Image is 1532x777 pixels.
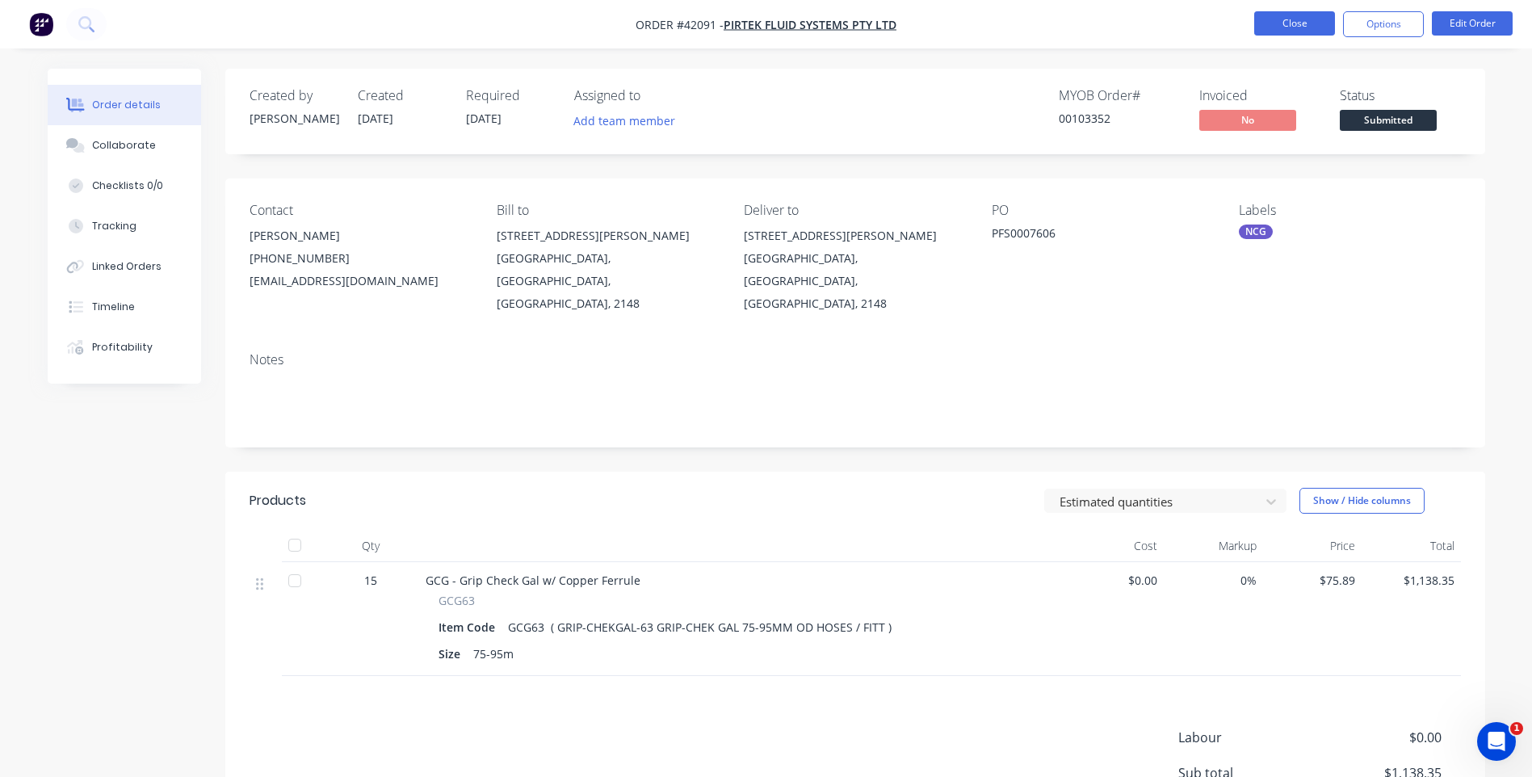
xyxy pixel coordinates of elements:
button: Collaborate [48,125,201,166]
div: 75-95m [467,642,520,666]
span: GCG - Grip Check Gal w/ Copper Ferrule [426,573,640,588]
div: [PERSON_NAME][PHONE_NUMBER][EMAIL_ADDRESS][DOMAIN_NAME] [250,225,471,292]
span: 0% [1170,572,1257,589]
button: Edit Order [1432,11,1513,36]
div: Timeline [92,300,135,314]
button: Timeline [48,287,201,327]
span: $0.00 [1072,572,1158,589]
div: [PERSON_NAME] [250,110,338,127]
span: $0.00 [1321,728,1441,747]
button: Add team member [574,110,684,132]
button: Tracking [48,206,201,246]
div: Profitability [92,340,153,355]
div: [GEOGRAPHIC_DATA], [GEOGRAPHIC_DATA], [GEOGRAPHIC_DATA], 2148 [497,247,718,315]
button: Linked Orders [48,246,201,287]
div: MYOB Order # [1059,88,1180,103]
div: [STREET_ADDRESS][PERSON_NAME][GEOGRAPHIC_DATA], [GEOGRAPHIC_DATA], [GEOGRAPHIC_DATA], 2148 [497,225,718,315]
div: Created by [250,88,338,103]
div: Status [1340,88,1461,103]
span: Order #42091 - [636,17,724,32]
span: [DATE] [466,111,502,126]
div: Products [250,491,306,510]
div: [STREET_ADDRESS][PERSON_NAME] [744,225,965,247]
div: Item Code [439,615,502,639]
div: Tracking [92,219,136,233]
div: Assigned to [574,88,736,103]
div: NCG [1239,225,1273,239]
div: Labels [1239,203,1460,218]
div: Order details [92,98,161,112]
span: [DATE] [358,111,393,126]
div: Bill to [497,203,718,218]
div: Invoiced [1199,88,1320,103]
div: Total [1362,530,1461,562]
button: Submitted [1340,110,1437,134]
span: $1,138.35 [1368,572,1454,589]
div: PFS0007606 [992,225,1194,247]
iframe: Intercom live chat [1477,722,1516,761]
span: 15 [364,572,377,589]
div: Required [466,88,555,103]
img: Factory [29,12,53,36]
div: PO [992,203,1213,218]
div: Contact [250,203,471,218]
span: No [1199,110,1296,130]
div: Linked Orders [92,259,162,274]
div: Notes [250,352,1461,367]
span: $75.89 [1270,572,1356,589]
div: [PHONE_NUMBER] [250,247,471,270]
button: Order details [48,85,201,125]
button: Options [1343,11,1424,37]
span: Submitted [1340,110,1437,130]
div: GCG63 ( GRIP-CHEKGAL-63 GRIP-CHEK GAL 75-95MM OD HOSES / FITT ) [502,615,898,639]
div: [PERSON_NAME] [250,225,471,247]
div: Price [1263,530,1362,562]
div: Collaborate [92,138,156,153]
button: Show / Hide columns [1299,488,1425,514]
div: Deliver to [744,203,965,218]
span: GCG63 [439,592,475,609]
span: 1 [1510,722,1523,735]
div: [GEOGRAPHIC_DATA], [GEOGRAPHIC_DATA], [GEOGRAPHIC_DATA], 2148 [744,247,965,315]
div: 00103352 [1059,110,1180,127]
div: Created [358,88,447,103]
div: [EMAIL_ADDRESS][DOMAIN_NAME] [250,270,471,292]
a: PIRTEK FLUID SYSTEMS PTY LTD [724,17,896,32]
button: Add team member [565,110,683,132]
button: Checklists 0/0 [48,166,201,206]
div: Size [439,642,467,666]
div: Checklists 0/0 [92,178,163,193]
button: Profitability [48,327,201,367]
div: [STREET_ADDRESS][PERSON_NAME][GEOGRAPHIC_DATA], [GEOGRAPHIC_DATA], [GEOGRAPHIC_DATA], 2148 [744,225,965,315]
div: Cost [1065,530,1165,562]
span: Labour [1178,728,1322,747]
button: Close [1254,11,1335,36]
div: Qty [322,530,419,562]
div: Markup [1164,530,1263,562]
div: [STREET_ADDRESS][PERSON_NAME] [497,225,718,247]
